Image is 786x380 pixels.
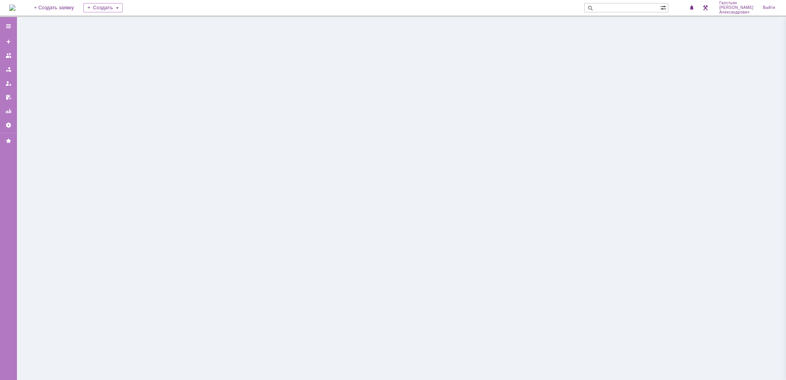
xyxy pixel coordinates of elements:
[660,3,668,11] span: Расширенный поиск
[83,3,123,12] div: Создать
[719,10,754,15] span: Александрович
[2,91,15,103] a: Мои согласования
[2,105,15,117] a: Отчеты
[2,49,15,62] a: Заявки на командах
[2,119,15,131] a: Настройки
[2,36,15,48] a: Создать заявку
[2,63,15,76] a: Заявки в моей ответственности
[9,5,15,11] a: Перейти на домашнюю страницу
[719,1,754,5] span: Галстьян
[719,5,754,10] span: [PERSON_NAME]
[2,77,15,90] a: Мои заявки
[9,5,15,11] img: logo
[701,3,710,12] a: Перейти в интерфейс администратора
